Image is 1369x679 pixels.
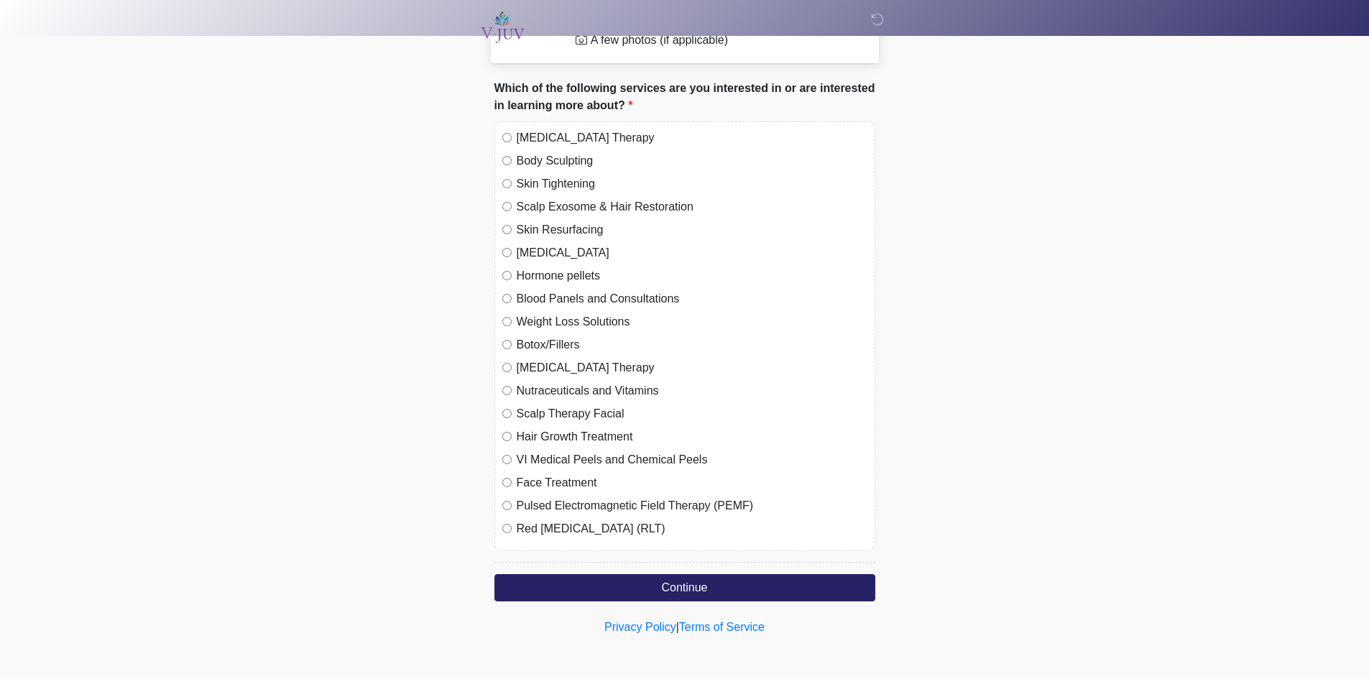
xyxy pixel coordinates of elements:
[502,225,512,234] input: Skin Resurfacing
[502,248,512,257] input: [MEDICAL_DATA]
[502,271,512,280] input: Hormone pellets
[517,520,867,537] label: Red [MEDICAL_DATA] (RLT)
[502,432,512,441] input: Hair Growth Treatment
[517,474,867,491] label: Face Treatment
[502,202,512,211] input: Scalp Exosome & Hair Restoration
[604,621,676,633] a: Privacy Policy
[502,179,512,188] input: Skin Tightening
[517,428,867,445] label: Hair Growth Treatment
[494,574,875,601] button: Continue
[517,198,867,216] label: Scalp Exosome & Hair Restoration
[517,405,867,422] label: Scalp Therapy Facial
[517,152,867,170] label: Body Sculpting
[517,290,867,308] label: Blood Panels and Consultations
[517,129,867,147] label: [MEDICAL_DATA] Therapy
[517,175,867,193] label: Skin Tightening
[517,497,867,514] label: Pulsed Electromagnetic Field Therapy (PEMF)
[679,621,765,633] a: Terms of Service
[517,313,867,331] label: Weight Loss Solutions
[502,524,512,533] input: Red [MEDICAL_DATA] (RLT)
[517,451,867,468] label: VI Medical Peels and Chemical Peels
[517,382,867,399] label: Nutraceuticals and Vitamins
[517,221,867,239] label: Skin Resurfacing
[494,80,875,114] label: Which of the following services are you interested in or are interested in learning more about?
[517,359,867,377] label: [MEDICAL_DATA] Therapy
[517,244,867,262] label: [MEDICAL_DATA]
[502,156,512,165] input: Body Sculpting
[502,455,512,464] input: VI Medical Peels and Chemical Peels
[502,386,512,395] input: Nutraceuticals and Vitamins
[502,294,512,303] input: Blood Panels and Consultations
[502,133,512,142] input: [MEDICAL_DATA] Therapy
[502,317,512,326] input: Weight Loss Solutions
[676,621,679,633] a: |
[517,267,867,285] label: Hormone pellets
[502,409,512,418] input: Scalp Therapy Facial
[517,336,867,354] label: Botox/Fillers
[502,478,512,487] input: Face Treatment
[480,11,525,43] img: VJUV Logo
[502,340,512,349] input: Botox/Fillers
[502,501,512,510] input: Pulsed Electromagnetic Field Therapy (PEMF)
[502,363,512,372] input: [MEDICAL_DATA] Therapy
